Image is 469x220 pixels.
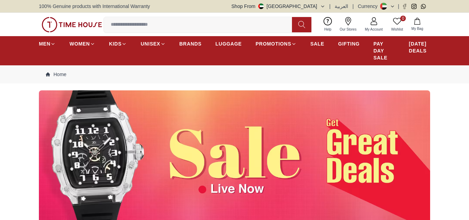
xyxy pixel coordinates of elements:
[109,40,122,47] span: KIDS
[39,65,430,83] nav: Breadcrumb
[411,4,417,9] a: Instagram
[374,38,395,64] a: PAY DAY SALE
[374,40,395,61] span: PAY DAY SALE
[216,38,242,50] a: LUGGAGE
[321,27,334,32] span: Help
[310,40,324,47] span: SALE
[358,3,380,10] div: Currency
[256,38,296,50] a: PROMOTIONS
[232,3,325,10] button: Shop From[GEOGRAPHIC_DATA]
[39,40,50,47] span: MEN
[39,38,56,50] a: MEN
[256,40,291,47] span: PROMOTIONS
[335,3,348,10] button: العربية
[141,40,160,47] span: UNISEX
[310,38,324,50] a: SALE
[388,27,406,32] span: Wishlist
[400,16,406,21] span: 0
[336,16,361,33] a: Our Stores
[398,3,399,10] span: |
[320,16,336,33] a: Help
[258,3,264,9] img: United Arab Emirates
[69,38,95,50] a: WOMEN
[421,4,426,9] a: Whatsapp
[329,3,331,10] span: |
[337,27,359,32] span: Our Stores
[46,71,66,78] a: Home
[179,38,202,50] a: BRANDS
[39,3,150,10] span: 100% Genuine products with International Warranty
[402,4,407,9] a: Facebook
[42,17,102,32] img: ...
[352,3,354,10] span: |
[69,40,90,47] span: WOMEN
[407,16,427,33] button: My Bag
[362,27,386,32] span: My Account
[216,40,242,47] span: LUGGAGE
[409,38,430,57] a: [DATE] DEALS
[179,40,202,47] span: BRANDS
[338,38,360,50] a: GIFTING
[109,38,127,50] a: KIDS
[387,16,407,33] a: 0Wishlist
[409,40,430,54] span: [DATE] DEALS
[409,26,426,31] span: My Bag
[338,40,360,47] span: GIFTING
[141,38,165,50] a: UNISEX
